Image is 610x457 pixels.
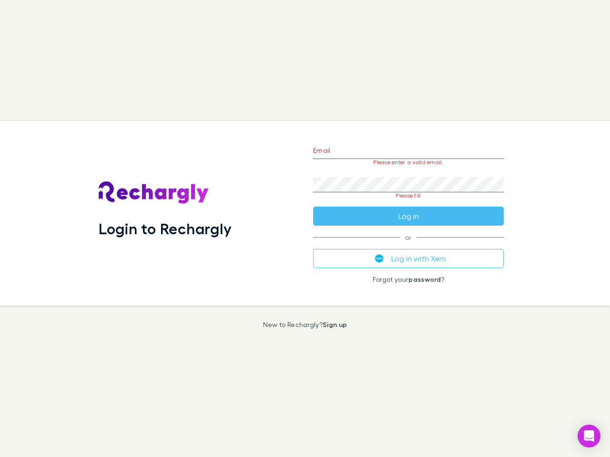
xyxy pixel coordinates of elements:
p: New to Rechargly? [263,321,347,328]
p: Please fill [313,192,504,199]
p: Please enter a valid email. [313,159,504,166]
span: or [313,237,504,238]
div: Open Intercom Messenger [578,425,600,447]
a: Sign up [323,320,347,328]
a: password [408,275,441,283]
button: Log in [313,207,504,226]
h1: Login to Rechargly [99,219,232,238]
img: Xero's logo [375,254,384,263]
button: Log in with Xero [313,249,504,268]
p: Forgot your ? [313,276,504,283]
img: Rechargly's Logo [99,181,209,204]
